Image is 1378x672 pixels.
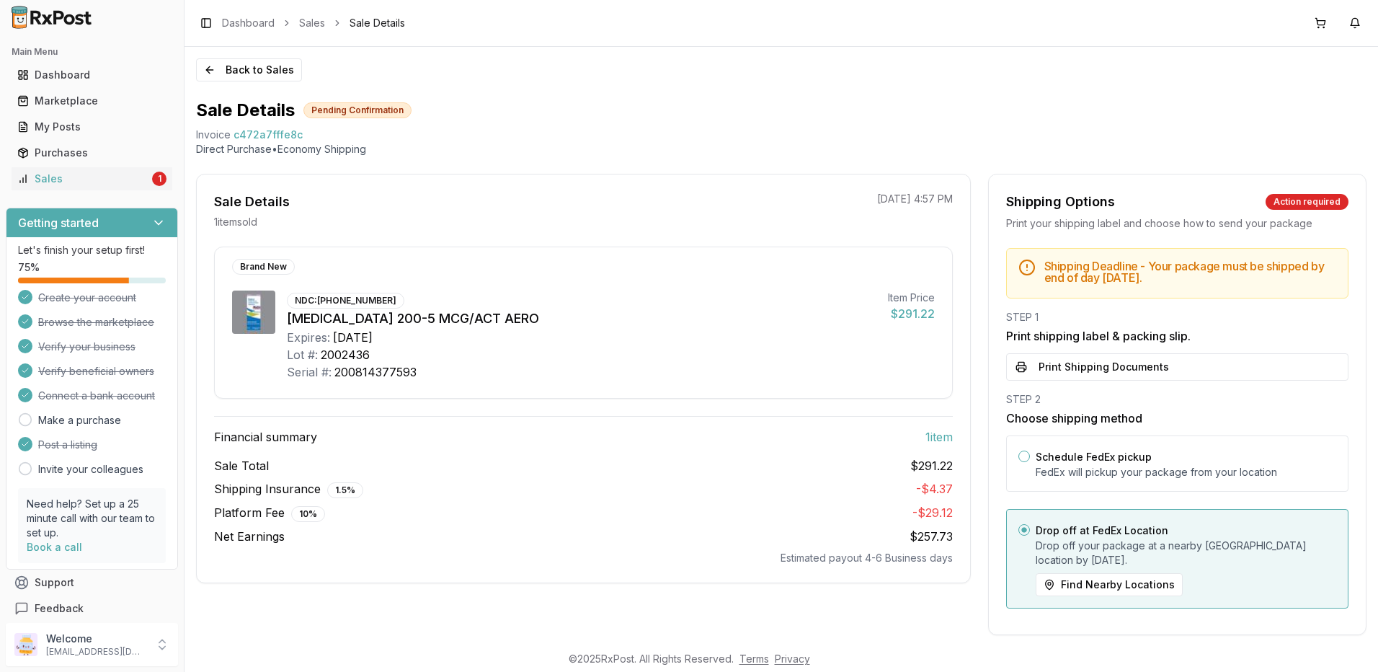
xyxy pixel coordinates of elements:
span: Verify beneficial owners [38,364,154,379]
button: Back to Sales [196,58,302,81]
span: Post a listing [38,438,97,452]
p: FedEx will pickup your package from your location [1036,465,1336,479]
div: STEP 1 [1006,310,1348,324]
img: Dulera 200-5 MCG/ACT AERO [232,291,275,334]
button: Sales1 [6,167,178,190]
button: Support [6,570,178,596]
a: Dashboard [222,16,275,30]
p: Let's finish your setup first! [18,243,166,257]
div: $291.22 [888,305,935,322]
div: Print your shipping label and choose how to send your package [1006,216,1348,231]
div: Sales [17,172,149,186]
span: Create your account [38,291,136,305]
div: NDC: [PHONE_NUMBER] [287,293,404,309]
span: Platform Fee [214,504,325,522]
label: Schedule FedEx pickup [1036,451,1152,463]
button: Print Shipping Documents [1006,353,1348,381]
p: [EMAIL_ADDRESS][DOMAIN_NAME] [46,646,146,658]
h3: Choose shipping method [1006,410,1348,427]
span: Sale Total [214,457,269,474]
div: 2002436 [321,346,370,363]
p: [DATE] 4:57 PM [877,192,953,206]
h1: Sale Details [196,99,295,122]
span: Verify your business [38,340,135,354]
span: Shipping Insurance [214,480,363,498]
div: Lot #: [287,346,318,363]
button: Find Nearby Locations [1036,573,1183,596]
a: Terms [739,653,769,665]
div: My Posts [17,120,166,134]
img: User avatar [14,633,37,656]
span: Feedback [35,601,84,616]
div: Expires: [287,329,330,346]
div: Shipping Options [1006,192,1115,212]
div: Pending Confirmation [303,102,412,118]
span: Browse the marketplace [38,315,154,330]
div: 10 % [291,506,325,522]
a: Sales [299,16,325,30]
div: 200814377593 [334,363,417,381]
p: Direct Purchase • Economy Shipping [196,142,1366,156]
span: Connect a bank account [38,389,155,403]
p: Drop off your package at a nearby [GEOGRAPHIC_DATA] location by [DATE] . [1036,539,1336,567]
div: Action required [1266,194,1348,210]
a: Make a purchase [38,413,121,428]
div: Estimated payout 4-6 Business days [214,551,953,565]
div: Dashboard [17,68,166,82]
div: Sale Details [214,192,290,212]
div: [MEDICAL_DATA] 200-5 MCG/ACT AERO [287,309,876,329]
a: Marketplace [12,88,172,114]
div: [DATE] [333,329,373,346]
button: Marketplace [6,89,178,112]
button: Dashboard [6,63,178,87]
h5: Shipping Deadline - Your package must be shipped by end of day [DATE] . [1044,260,1336,283]
a: Sales1 [12,166,172,192]
a: Book a call [27,541,82,553]
a: My Posts [12,114,172,140]
span: 75 % [18,260,40,275]
a: Privacy [775,653,810,665]
button: Purchases [6,141,178,164]
nav: breadcrumb [222,16,405,30]
span: Financial summary [214,428,317,446]
label: Drop off at FedEx Location [1036,524,1168,536]
div: 1.5 % [327,482,363,498]
div: Serial #: [287,363,332,381]
a: Dashboard [12,62,172,88]
span: $291.22 [910,457,953,474]
div: Invoice [196,128,231,142]
p: 1 item sold [214,215,257,229]
h3: Getting started [18,214,99,231]
span: $257.73 [910,529,953,544]
h2: Main Menu [12,46,172,58]
a: Purchases [12,140,172,166]
div: Purchases [17,146,166,160]
a: Invite your colleagues [38,462,143,477]
div: Item Price [888,291,935,305]
img: RxPost Logo [6,6,98,29]
p: Welcome [46,632,146,646]
button: My Posts [6,115,178,138]
div: Brand New [232,259,295,275]
p: Need help? Set up a 25 minute call with our team to set up. [27,497,157,540]
span: Net Earnings [214,528,285,545]
iframe: Intercom live chat [1329,623,1364,658]
span: - $29.12 [912,505,953,520]
div: STEP 2 [1006,392,1348,407]
h3: Print shipping label & packing slip. [1006,327,1348,345]
div: Marketplace [17,94,166,108]
span: - $4.37 [916,482,953,496]
button: Feedback [6,596,178,622]
span: 1 item [925,428,953,446]
span: c472a7fffe8c [234,128,303,142]
div: 1 [152,172,166,186]
span: Sale Details [350,16,405,30]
